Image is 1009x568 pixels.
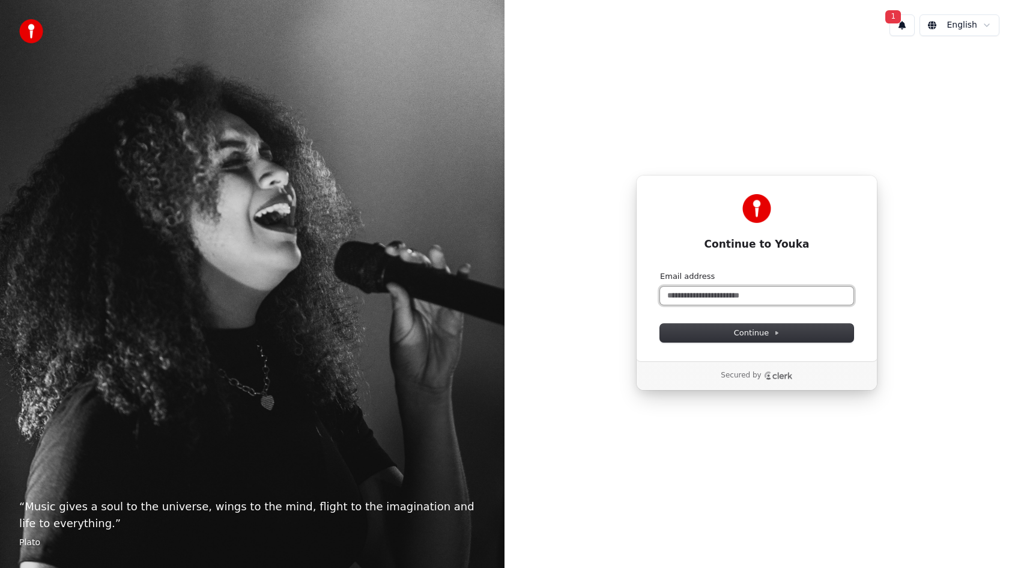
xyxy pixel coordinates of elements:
img: youka [19,19,43,43]
p: Secured by [721,371,761,380]
span: 1 [885,10,901,23]
p: “ Music gives a soul to the universe, wings to the mind, flight to the imagination and life to ev... [19,498,485,532]
footer: Plato [19,537,485,549]
h1: Continue to Youka [660,237,853,252]
a: Clerk logo [764,371,793,380]
button: 1 [889,14,915,36]
button: Continue [660,324,853,342]
label: Email address [660,271,715,282]
img: Youka [742,194,771,223]
span: Continue [734,328,780,338]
